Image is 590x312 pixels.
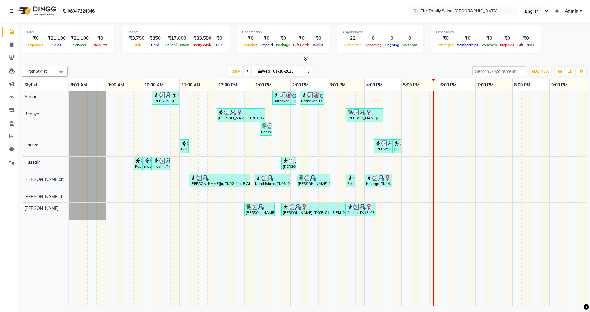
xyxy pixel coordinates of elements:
a: 12:00 PM [217,81,239,90]
button: ADD NEW [530,67,551,76]
span: Sales [51,43,63,47]
a: 8:00 AM [69,81,88,90]
div: Ratnakar, TK08, 09:45 AM-10:00 AM, Hair Stylin[PERSON_NAME]rd Trim (Men) [134,158,142,169]
span: Gift Cards [292,43,311,47]
span: No show [401,43,419,47]
div: [PERSON_NAME], TK15, 04:15 PM-04:45 PM, Hair Styling-Hair Cut (Men) [375,140,391,152]
span: Voucher [242,43,259,47]
div: Reshma, TK07, 03:30 PM-03:40 PM, Threading-Eyebrow (Women) [347,175,354,186]
div: Nisarga, TK14, 04:00 PM-04:45 PM, Sensory Favourites-Detan 100 with Glowholic (Women) [365,175,391,186]
span: Petty cash [192,43,213,47]
div: Kanthishree, TK06, 01:00 PM-02:00 PM, Threading-Eyebrow (Women),Sensory Favourites-Insta Glow (Wo... [254,175,290,186]
div: [PERSON_NAME], TK10, 10:45 AM-11:00 AM, Hair Styling[PERSON_NAME]d Trim (Men) [171,92,179,104]
div: ₹0 [480,35,498,42]
div: ₹0 [292,35,311,42]
span: Wed [257,69,271,74]
b: 08047224946 [68,2,95,20]
div: ₹21,100 [45,35,68,42]
div: Ratnakar, TK11, 11:00 AM-11:15 AM, Hair Stylin[PERSON_NAME]rd Trim (Men) [180,140,188,152]
div: Other sales [436,30,536,35]
img: logo [16,2,58,20]
span: Prepaids [498,43,516,47]
div: ₹21,100 [68,35,91,42]
a: 2:00 PM [291,81,310,90]
a: 5:00 PM [402,81,421,90]
span: Today [227,66,243,76]
div: ₹0 [311,35,325,42]
div: 0 [401,35,419,42]
div: Total [26,30,109,35]
input: Search Appointment [472,66,526,76]
div: Susha, TK13, 03:30 PM-04:20 PM, Hair Styling-Layer Cut (Women) [347,204,376,215]
div: [PERSON_NAME], TK15, 04:45 PM-05:00 PM, Hair Styling-[PERSON_NAME] Trim (Men) [393,140,401,152]
a: 3:00 PM [328,81,347,90]
div: ₹0 [242,35,259,42]
span: [PERSON_NAME]an [24,177,64,182]
span: Card [150,43,161,47]
div: [PERSON_NAME], TK01, 12:00 PM-01:20 PM, Pedicure-Regular Pedicure (Women),Detan/Bleach-Face & Nec... [217,109,265,121]
span: Stylist [24,82,37,88]
span: Ongoing [383,43,401,47]
div: ₹0 [259,35,274,42]
div: ₹350 [147,35,163,42]
span: Hussain [24,159,40,165]
span: [PERSON_NAME]al [24,194,62,199]
span: Online/Custom [163,43,191,47]
div: mosim, TK09, 10:15 AM-10:45 AM, Hair Styling-Hair Cut (Men) [153,158,170,169]
span: Package [274,43,292,47]
div: mosim, TK09, 10:00 AM-10:15 AM, Hair Stylin[PERSON_NAME]rd Trim (Men) [144,158,151,169]
div: Kanthishree, TK06, 01:10 PM-01:30 PM, Waxing-Underarms (Rica) (Women) (₹200),Threading-Eyebrow (W... [260,123,271,135]
div: ₹0 [436,35,455,42]
div: [PERSON_NAME], TK05, 01:45 PM-03:30 PM, Texture Matters-Nanoplastia Treatment (Women) [282,204,345,215]
a: 1:00 PM [254,81,273,90]
div: ₹0 [455,35,480,42]
a: 11:00 AM [180,81,202,90]
div: ₹0 [274,35,292,42]
div: 0 [363,35,383,42]
a: 9:00 PM [550,81,569,90]
span: Upcoming [363,43,383,47]
div: Appointment [342,30,419,35]
div: 0 [383,35,401,42]
div: ₹3,750 [127,35,147,42]
a: 6:00 PM [439,81,458,90]
span: Prepaid [259,43,274,47]
span: Admin [565,8,578,14]
div: Ratnakar, TK12, 02:15 PM-02:55 PM, Hair Styling-Classic Cut Basic Cuts (U-Cut / U-Straight) (Women) [301,92,323,104]
div: ₹17,000 [163,35,191,42]
span: Bhagya [24,111,39,117]
div: ₹0 [516,35,536,42]
div: [PERSON_NAME], TK10, 10:15 AM-10:45 AM, Hair Styling-Hair Cut (Men) [153,92,170,104]
div: Finance [127,30,225,35]
div: ₹0 [26,35,45,42]
span: ADD NEW [531,69,549,74]
span: [PERSON_NAME] [24,206,59,211]
span: Filter Stylist [26,69,47,74]
a: 8:00 PM [513,81,532,90]
span: Wallet [311,43,325,47]
a: 10:00 AM [143,81,165,90]
span: Arman [24,94,37,99]
div: [PERSON_NAME], TK04, 02:10 PM-03:05 PM, Sensory Favourites-Detan 100 with Glowholic (Women) (₹100... [297,175,330,186]
span: Services [72,43,88,47]
span: Completed [342,43,363,47]
div: Redemption [242,30,325,35]
div: ₹0 [498,35,516,42]
a: 4:00 PM [365,81,384,90]
span: Expenses [26,43,45,47]
span: Gift Cards [516,43,536,47]
span: Hamza [24,142,38,148]
span: Vouchers [480,43,498,47]
span: Memberships [455,43,480,47]
div: [PERSON_NAME]ja, TK02, 11:15 AM-12:55 PM, Indulgent Facials-Skin Brightening (Women),Threading-Ey... [190,175,250,186]
a: 9:00 AM [106,81,126,90]
div: Ratnakar, TK03, 01:30 PM-02:10 PM, Hair Styling-Classic Cut Basic Cuts (U-Cut / U-Straight) (Women) [273,92,296,104]
input: 2025-10-01 [271,67,302,76]
span: Due [214,43,224,47]
div: ₹0 [91,35,109,42]
span: Products [91,43,109,47]
div: 22 [342,35,363,42]
div: ₹0 [214,35,225,42]
div: ₹33,580 [191,35,214,42]
div: [PERSON_NAME], TK04, 01:45 PM-02:10 PM, Hair Styling-Hair Wash & Deep Conditioning (Women) [282,158,296,169]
